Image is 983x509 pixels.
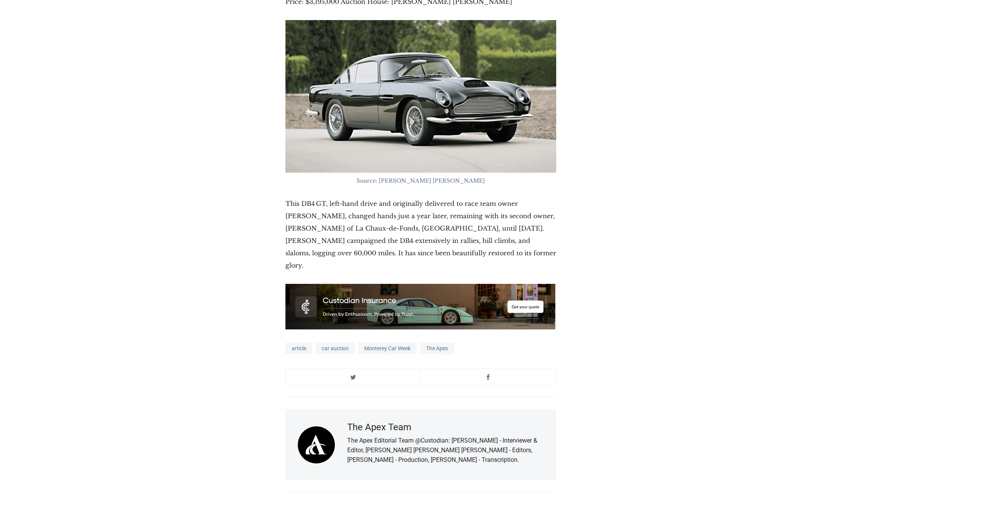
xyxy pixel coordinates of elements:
a: The Apex Team [347,422,411,433]
a: Monterey Car Week [358,343,417,354]
a: article [285,343,312,354]
a: Share on Facebook [421,368,556,384]
a: Share on Twitter [286,368,421,384]
span: Source: [PERSON_NAME] [PERSON_NAME] [357,177,485,184]
a: car auction [316,343,355,354]
p: The Apex Editorial Team @Custodian: [PERSON_NAME] - Interviewer & Editor, [PERSON_NAME] [PERSON_N... [347,436,544,465]
p: This DB4 GT, left-hand drive and originally delivered to race team owner [PERSON_NAME], changed h... [285,197,556,271]
a: The Apex [420,343,454,354]
img: The Apex Team [298,426,335,463]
